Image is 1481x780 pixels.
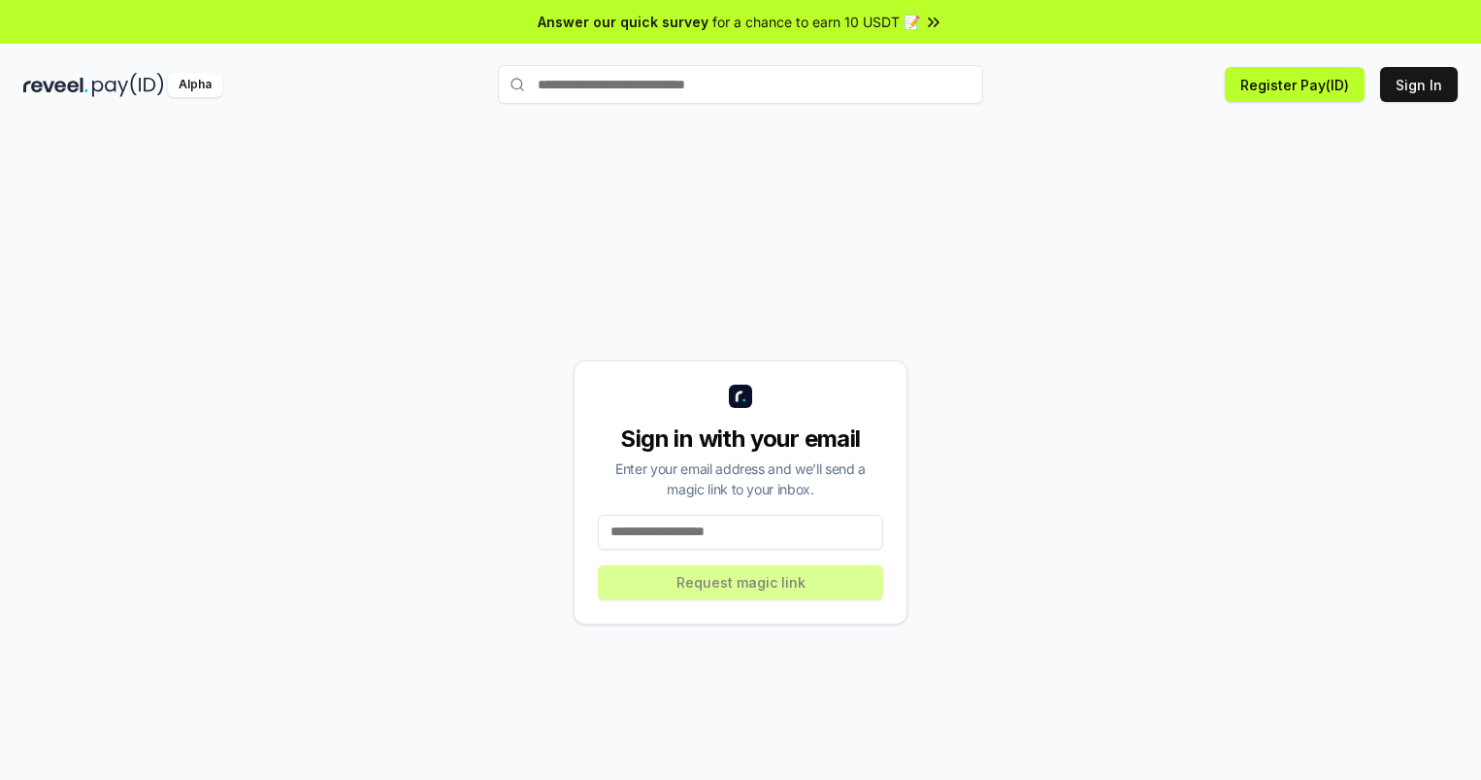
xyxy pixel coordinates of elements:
span: for a chance to earn 10 USDT 📝 [712,12,920,32]
button: Sign In [1380,67,1458,102]
div: Enter your email address and we’ll send a magic link to your inbox. [598,458,883,499]
img: reveel_dark [23,73,88,97]
div: Sign in with your email [598,424,883,455]
div: Alpha [168,73,222,97]
span: Answer our quick survey [538,12,708,32]
img: pay_id [92,73,164,97]
button: Register Pay(ID) [1225,67,1365,102]
img: logo_small [729,385,752,408]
